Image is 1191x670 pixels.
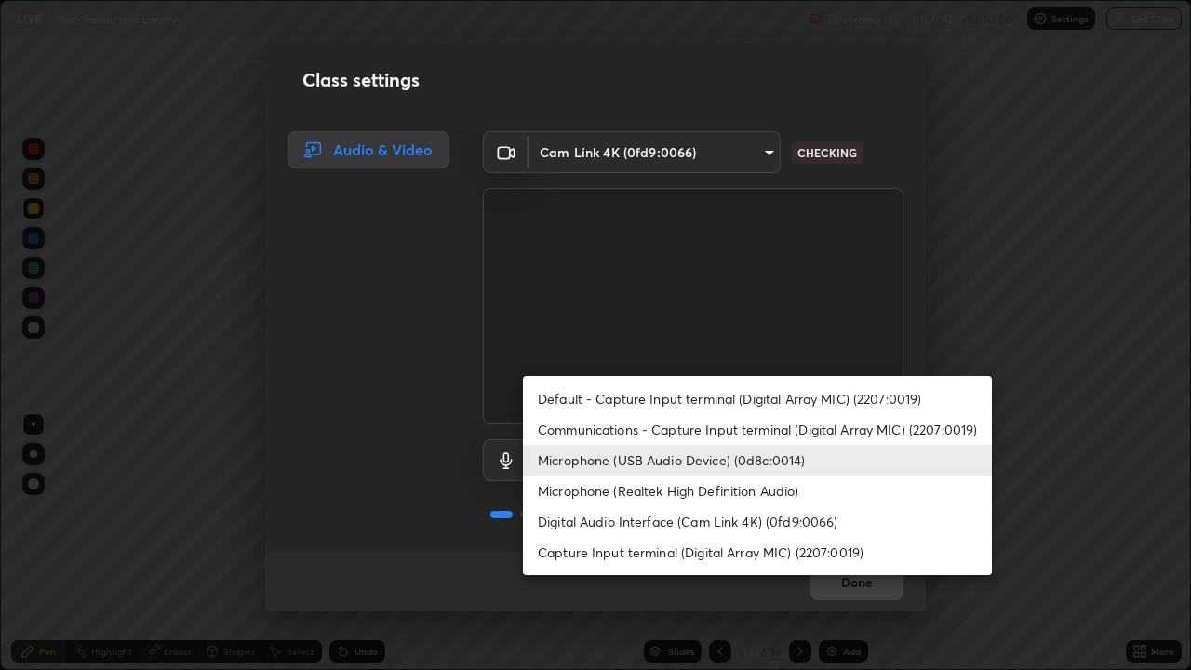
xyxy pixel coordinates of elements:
[523,414,992,445] li: Communications - Capture Input terminal (Digital Array MIC) (2207:0019)
[523,383,992,414] li: Default - Capture Input terminal (Digital Array MIC) (2207:0019)
[523,476,992,506] li: Microphone (Realtek High Definition Audio)
[523,506,992,537] li: Digital Audio Interface (Cam Link 4K) (0fd9:0066)
[523,445,992,476] li: Microphone (USB Audio Device) (0d8c:0014)
[523,537,992,568] li: Capture Input terminal (Digital Array MIC) (2207:0019)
